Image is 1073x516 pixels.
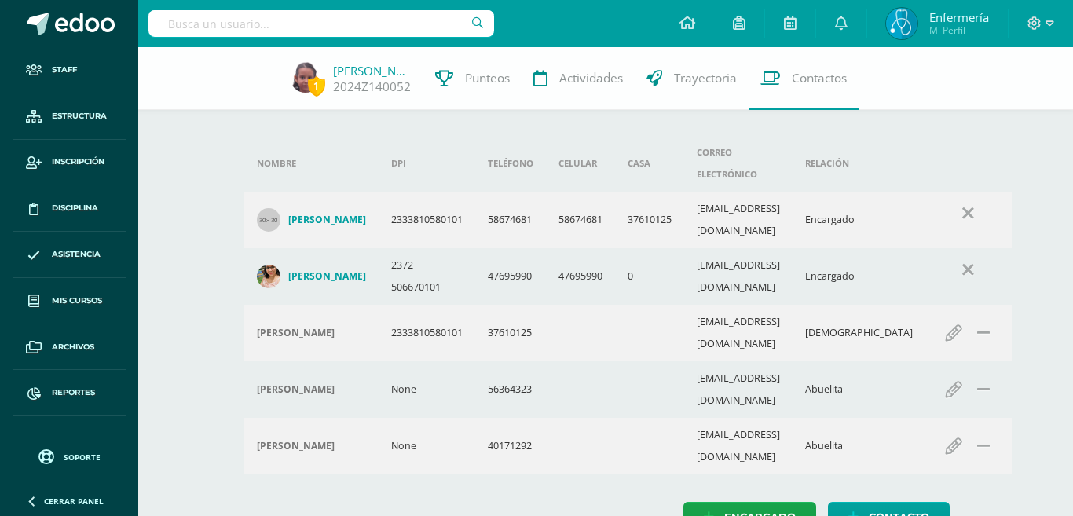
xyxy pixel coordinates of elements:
td: 47695990 [546,248,615,305]
td: [EMAIL_ADDRESS][DOMAIN_NAME] [684,418,793,474]
span: Trayectoria [674,70,737,86]
span: 1 [308,76,325,96]
h4: [PERSON_NAME] [288,270,366,283]
div: Silvia Guillén [257,440,366,452]
td: 2333810580101 [379,305,475,361]
a: Inscripción [13,140,126,186]
td: [EMAIL_ADDRESS][DOMAIN_NAME] [684,305,793,361]
a: Contactos [749,47,859,110]
th: Correo electrónico [684,135,793,192]
td: [EMAIL_ADDRESS][DOMAIN_NAME] [684,361,793,418]
span: Reportes [52,386,95,399]
a: Mis cursos [13,278,126,324]
img: 30x30 [257,208,280,232]
td: 37610125 [475,305,546,361]
h4: [PERSON_NAME] [257,327,335,339]
span: Mis cursos [52,295,102,307]
td: 2333810580101 [379,192,475,248]
th: Nombre [244,135,379,192]
input: Busca un usuario... [148,10,494,37]
td: 2372 506670101 [379,248,475,305]
img: 3c0facb6150d027f1094bbc66c1b1405.png [290,61,321,93]
span: Inscripción [52,156,104,168]
td: 58674681 [475,192,546,248]
span: Mi Perfil [929,24,989,37]
span: Disciplina [52,202,98,214]
a: Archivos [13,324,126,371]
td: [EMAIL_ADDRESS][DOMAIN_NAME] [684,248,793,305]
span: Enfermería [929,9,989,25]
th: Casa [615,135,684,192]
th: Teléfono [475,135,546,192]
td: Encargado [793,248,925,305]
h4: [PERSON_NAME] [257,383,335,396]
span: Asistencia [52,248,101,261]
td: 47695990 [475,248,546,305]
td: Encargado [793,192,925,248]
th: Celular [546,135,615,192]
span: Archivos [52,341,94,353]
td: 40171292 [475,418,546,474]
h4: [PERSON_NAME] [257,440,335,452]
div: José Cerrato [257,327,366,339]
div: Evelyn Ramírez [257,383,366,396]
img: cfa1271c588d42803db860a19a6171c2.png [257,265,280,288]
img: aa4f30ea005d28cfb9f9341ec9462115.png [886,8,917,39]
td: 0 [615,248,684,305]
span: Soporte [64,452,101,463]
a: Disciplina [13,185,126,232]
td: None [379,361,475,418]
h4: [PERSON_NAME] [288,214,366,226]
td: None [379,418,475,474]
td: [EMAIL_ADDRESS][DOMAIN_NAME] [684,192,793,248]
span: Estructura [52,110,107,123]
td: [DEMOGRAPHIC_DATA] [793,305,925,361]
a: Staff [13,47,126,93]
td: Abuelita [793,418,925,474]
span: Staff [52,64,77,76]
td: 58674681 [546,192,615,248]
td: 56364323 [475,361,546,418]
a: 2024Z140052 [333,79,411,95]
td: 37610125 [615,192,684,248]
a: Soporte [19,445,119,467]
span: Cerrar panel [44,496,104,507]
a: Trayectoria [635,47,749,110]
span: Actividades [559,70,623,86]
a: Reportes [13,370,126,416]
a: Estructura [13,93,126,140]
a: [PERSON_NAME] [257,265,366,288]
a: [PERSON_NAME] [333,63,412,79]
a: Punteos [423,47,522,110]
th: DPI [379,135,475,192]
span: Contactos [792,70,847,86]
th: Relación [793,135,925,192]
a: [PERSON_NAME] [257,208,366,232]
span: Punteos [465,70,510,86]
a: Asistencia [13,232,126,278]
a: Actividades [522,47,635,110]
td: Abuelita [793,361,925,418]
